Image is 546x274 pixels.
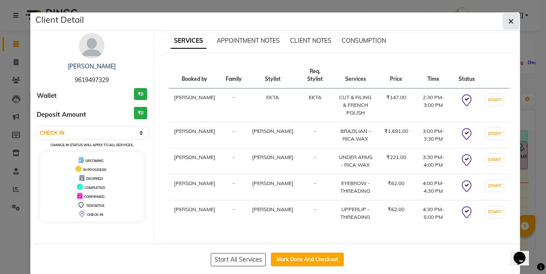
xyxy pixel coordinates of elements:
[384,94,408,101] div: ₹147.00
[271,253,344,266] button: Mark Done And Checkout
[211,253,266,266] button: Start All Services
[299,122,332,148] td: -
[290,37,331,44] span: CLIENT NOTES
[413,148,453,174] td: 3:30 PM-4:00 PM
[169,174,221,200] td: [PERSON_NAME]
[337,127,374,143] div: BRAZILIAN - RICA WAX
[217,37,280,44] span: APPOINTMENT NOTES
[252,180,293,186] span: [PERSON_NAME]
[86,177,103,181] span: DROPPED
[86,203,105,208] span: TENTATIVE
[337,153,374,169] div: UNDER ARMS - RICA WAX
[413,88,453,122] td: 2:30 PM-3:00 PM
[221,62,247,88] th: Family
[342,37,386,44] span: CONSUMPTION
[169,88,221,122] td: [PERSON_NAME]
[169,62,221,88] th: Booked by
[384,206,408,213] div: ₹62.00
[413,174,453,200] td: 4:00 PM-4:30 PM
[169,148,221,174] td: [PERSON_NAME]
[299,148,332,174] td: -
[247,62,299,88] th: Stylist
[413,122,453,148] td: 3:00 PM-3:30 PM
[252,154,293,160] span: [PERSON_NAME]
[337,180,374,195] div: EYEBROW - THREADING
[221,122,247,148] td: -
[384,180,408,187] div: ₹62.00
[379,62,413,88] th: Price
[486,154,503,165] button: START
[85,159,104,163] span: UPCOMING
[252,206,293,212] span: [PERSON_NAME]
[37,110,86,120] span: Deposit Amount
[84,194,105,199] span: CONFIRMED
[299,174,332,200] td: -
[171,33,206,49] span: SERVICES
[79,33,105,59] img: avatar
[337,94,374,117] div: CUT & FILING & FRENCH POLISH
[486,180,503,191] button: START
[266,94,279,100] span: EKTA
[134,107,147,119] h3: ₹0
[453,62,480,88] th: Status
[68,62,116,70] a: [PERSON_NAME]
[35,13,84,26] h5: Client Detail
[299,62,332,88] th: Req. Stylist
[384,153,408,161] div: ₹221.00
[221,88,247,122] td: -
[337,206,374,221] div: UPPERLIP - THREADING
[169,200,221,227] td: [PERSON_NAME]
[50,143,134,147] small: Change in status will apply to all services.
[221,148,247,174] td: -
[169,122,221,148] td: [PERSON_NAME]
[384,127,408,135] div: ₹1,691.00
[486,206,503,217] button: START
[84,186,105,190] span: COMPLETED
[83,168,106,172] span: IN PROGRESS
[413,200,453,227] td: 4:30 PM-5:00 PM
[486,128,503,139] button: START
[134,88,147,100] h3: ₹0
[221,200,247,227] td: -
[87,212,103,217] span: CHECK-IN
[299,200,332,227] td: -
[309,94,322,100] span: EKTA
[486,94,503,105] button: START
[413,62,453,88] th: Time
[75,76,109,84] span: 9619497329
[252,128,293,134] span: [PERSON_NAME]
[221,174,247,200] td: -
[510,240,537,265] iframe: chat widget
[332,62,379,88] th: Services
[37,91,57,101] span: Wallet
